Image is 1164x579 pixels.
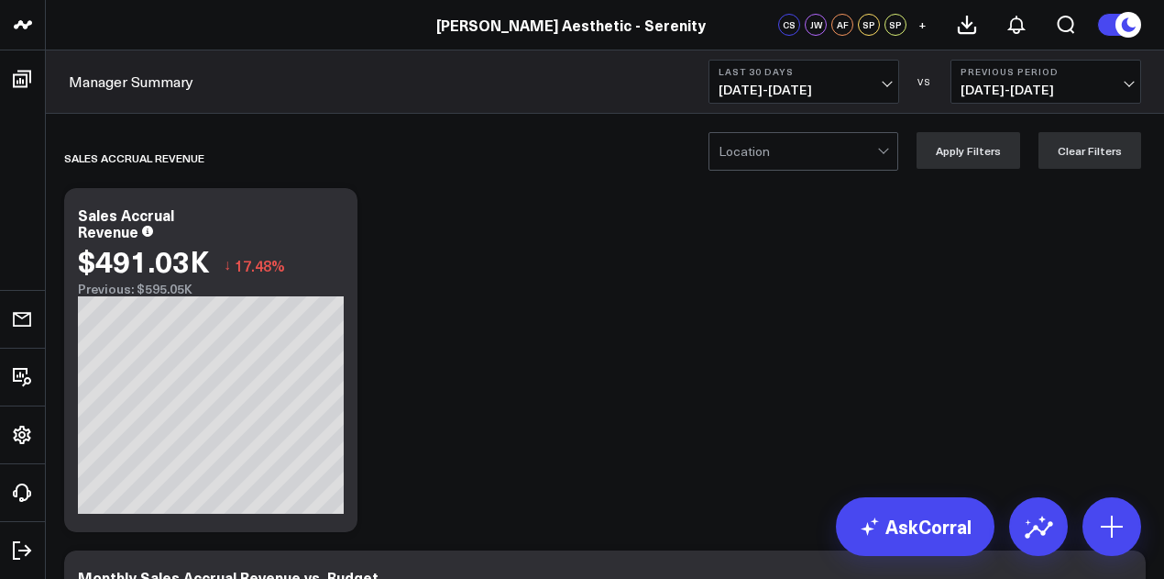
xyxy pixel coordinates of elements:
[805,14,827,36] div: JW
[719,66,889,77] b: Last 30 Days
[78,282,344,296] div: Previous: $595.05K
[1038,132,1141,169] button: Clear Filters
[778,14,800,36] div: CS
[224,253,231,277] span: ↓
[858,14,880,36] div: SP
[831,14,853,36] div: AF
[836,497,994,556] a: AskCorral
[436,15,706,35] a: [PERSON_NAME] Aesthetic - Serenity
[64,137,204,179] div: Sales Accrual Revenue
[78,205,174,241] div: Sales Accrual Revenue
[235,255,285,275] span: 17.48%
[911,14,933,36] button: +
[708,60,899,104] button: Last 30 Days[DATE]-[DATE]
[918,18,927,31] span: +
[961,66,1131,77] b: Previous Period
[719,83,889,97] span: [DATE] - [DATE]
[69,72,193,92] a: Manager Summary
[961,83,1131,97] span: [DATE] - [DATE]
[908,76,941,87] div: VS
[78,244,210,277] div: $491.03K
[950,60,1141,104] button: Previous Period[DATE]-[DATE]
[917,132,1020,169] button: Apply Filters
[884,14,906,36] div: SP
